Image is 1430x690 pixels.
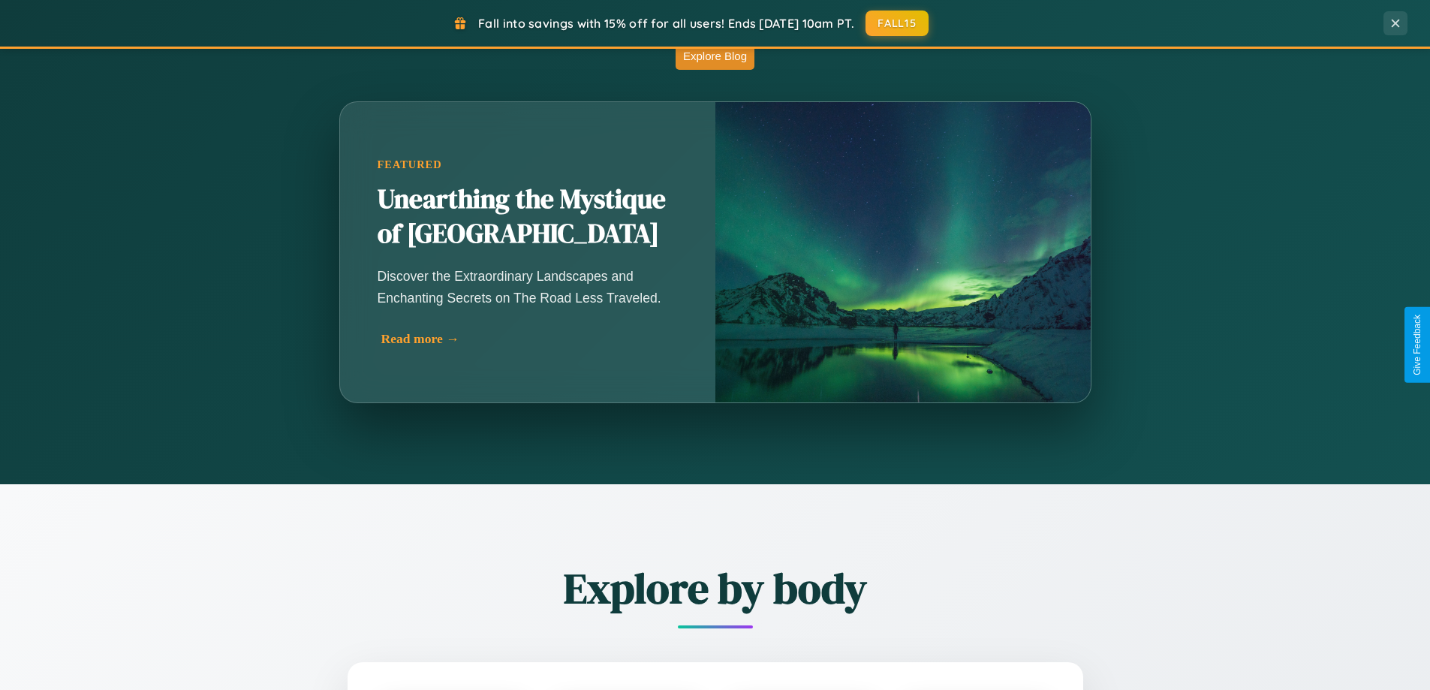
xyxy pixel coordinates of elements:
[866,11,929,36] button: FALL15
[378,158,678,171] div: Featured
[1412,315,1422,375] div: Give Feedback
[676,42,754,70] button: Explore Blog
[378,182,678,252] h2: Unearthing the Mystique of [GEOGRAPHIC_DATA]
[265,559,1166,617] h2: Explore by body
[381,331,682,347] div: Read more →
[378,266,678,308] p: Discover the Extraordinary Landscapes and Enchanting Secrets on The Road Less Traveled.
[478,16,854,31] span: Fall into savings with 15% off for all users! Ends [DATE] 10am PT.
